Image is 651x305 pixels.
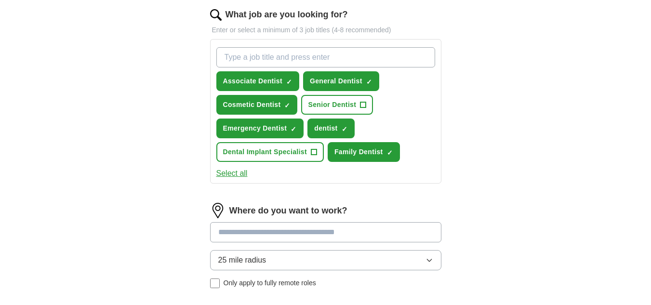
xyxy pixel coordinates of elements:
[223,100,281,110] span: Cosmetic Dentist
[210,278,220,288] input: Only apply to fully remote roles
[210,203,226,218] img: location.png
[210,25,441,35] p: Enter or select a minimum of 3 job titles (4-8 recommended)
[223,147,307,157] span: Dental Implant Specialist
[303,71,379,91] button: General Dentist✓
[310,76,362,86] span: General Dentist
[366,78,372,86] span: ✓
[216,95,298,115] button: Cosmetic Dentist✓
[342,125,347,133] span: ✓
[334,147,383,157] span: Family Dentist
[387,149,393,157] span: ✓
[223,76,282,86] span: Associate Dentist
[286,78,292,86] span: ✓
[216,119,304,138] button: Emergency Dentist✓
[229,204,347,217] label: Where do you want to work?
[226,8,348,21] label: What job are you looking for?
[216,47,435,67] input: Type a job title and press enter
[210,9,222,21] img: search.png
[328,142,400,162] button: Family Dentist✓
[218,254,266,266] span: 25 mile radius
[314,123,337,133] span: dentist
[223,123,287,133] span: Emergency Dentist
[216,142,324,162] button: Dental Implant Specialist
[291,125,296,133] span: ✓
[224,278,316,288] span: Only apply to fully remote roles
[216,71,299,91] button: Associate Dentist✓
[301,95,373,115] button: Senior Dentist
[308,100,356,110] span: Senior Dentist
[210,250,441,270] button: 25 mile radius
[216,168,248,179] button: Select all
[307,119,354,138] button: dentist✓
[284,102,290,109] span: ✓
